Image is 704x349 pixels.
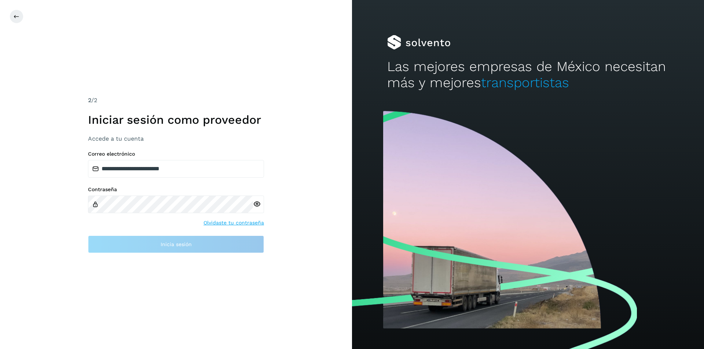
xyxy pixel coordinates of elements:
label: Correo electrónico [88,151,264,157]
span: Inicia sesión [161,242,192,247]
h3: Accede a tu cuenta [88,135,264,142]
label: Contraseña [88,186,264,193]
div: /2 [88,96,264,105]
a: Olvidaste tu contraseña [203,219,264,227]
h2: Las mejores empresas de México necesitan más y mejores [387,59,669,91]
span: transportistas [481,75,569,90]
button: Inicia sesión [88,235,264,253]
span: 2 [88,97,91,104]
h1: Iniciar sesión como proveedor [88,113,264,127]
